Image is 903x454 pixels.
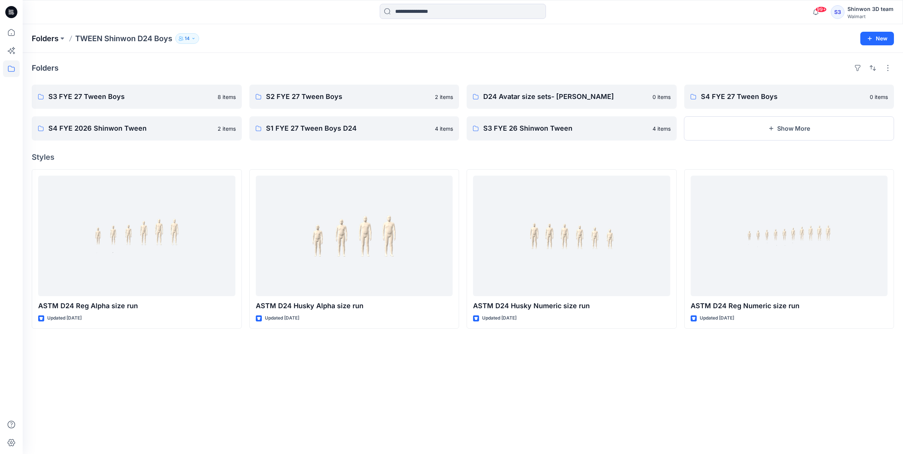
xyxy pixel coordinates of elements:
p: 0 items [653,93,671,101]
a: S1 FYE 27 Tween Boys D244 items [249,116,459,141]
p: Updated [DATE] [265,314,299,322]
p: 2 items [218,125,236,133]
button: Show More [684,116,894,141]
a: ASTM D24 Husky Numeric size run [473,176,670,296]
a: ASTM D24 Reg Numeric size run [691,176,888,296]
div: Walmart [847,14,894,19]
div: Shinwon 3D team [847,5,894,14]
a: S3 FYE 27 Tween Boys8 items [32,85,242,109]
a: ASTM D24 Reg Alpha size run [38,176,235,296]
p: 4 items [435,125,453,133]
p: ASTM D24 Husky Numeric size run [473,301,670,311]
p: S3 FYE 26 Shinwon Tween [483,123,648,134]
p: S3 FYE 27 Tween Boys [48,91,213,102]
p: Updated [DATE] [482,314,516,322]
a: S3 FYE 26 Shinwon Tween4 items [467,116,677,141]
h4: Styles [32,153,894,162]
p: 14 [185,34,190,43]
a: S2 FYE 27 Tween Boys2 items [249,85,459,109]
p: ASTM D24 Reg Alpha size run [38,301,235,311]
button: New [860,32,894,45]
p: TWEEN Shinwon D24 Boys [75,33,172,44]
p: 2 items [435,93,453,101]
p: Updated [DATE] [47,314,82,322]
p: 0 items [870,93,888,101]
p: Updated [DATE] [700,314,734,322]
p: 8 items [218,93,236,101]
a: S4 FYE 2026 Shinwon Tween2 items [32,116,242,141]
p: S4 FYE 27 Tween Boys [701,91,866,102]
p: S2 FYE 27 Tween Boys [266,91,431,102]
p: D24 Avatar size sets- [PERSON_NAME] [483,91,648,102]
p: ASTM D24 Reg Numeric size run [691,301,888,311]
p: 4 items [653,125,671,133]
h4: Folders [32,63,59,73]
p: S1 FYE 27 Tween Boys D24 [266,123,431,134]
div: S3 [831,5,844,19]
span: 99+ [815,6,827,12]
a: S4 FYE 27 Tween Boys0 items [684,85,894,109]
p: S4 FYE 2026 Shinwon Tween [48,123,213,134]
a: D24 Avatar size sets- [PERSON_NAME]0 items [467,85,677,109]
a: ASTM D24 Husky Alpha size run [256,176,453,296]
button: 14 [175,33,199,44]
p: ASTM D24 Husky Alpha size run [256,301,453,311]
a: Folders [32,33,59,44]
